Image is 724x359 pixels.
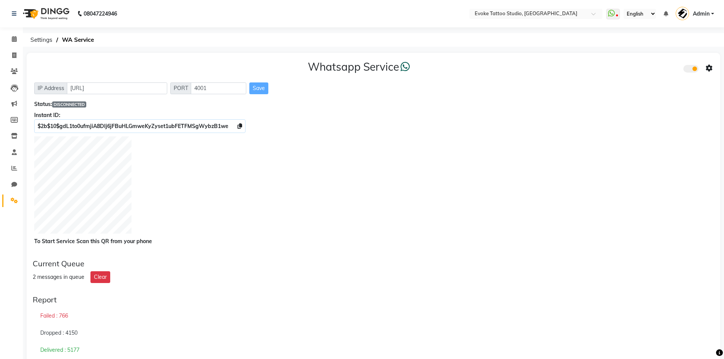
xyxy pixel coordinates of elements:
img: Admin [676,7,689,20]
span: Admin [693,10,710,18]
div: 2 messages in queue [33,273,84,281]
div: Delivered : 5177 [33,342,714,359]
button: Clear [90,271,110,283]
div: Failed : 766 [33,307,714,325]
input: Sizing example input [191,82,246,94]
img: logo [19,3,71,24]
span: WA Service [58,33,98,47]
h3: Whatsapp Service [308,60,410,73]
span: PORT [170,82,192,94]
b: 08047224946 [84,3,117,24]
div: Dropped : 4150 [33,324,714,342]
div: Status: [34,100,713,108]
div: Report [33,295,714,304]
div: To Start Service Scan this QR from your phone [34,237,713,245]
span: DISCONNECTED [52,101,86,108]
div: Instant ID: [34,111,713,119]
span: IP Address [34,82,68,94]
span: Settings [27,33,56,47]
div: Current Queue [33,259,714,268]
span: $2b$10$gdL1to0ufmjiA8Dlj6jFBuHLGmweKyZyset1ubFETFMSgWybzB1we [38,123,228,130]
input: Sizing example input [67,82,167,94]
